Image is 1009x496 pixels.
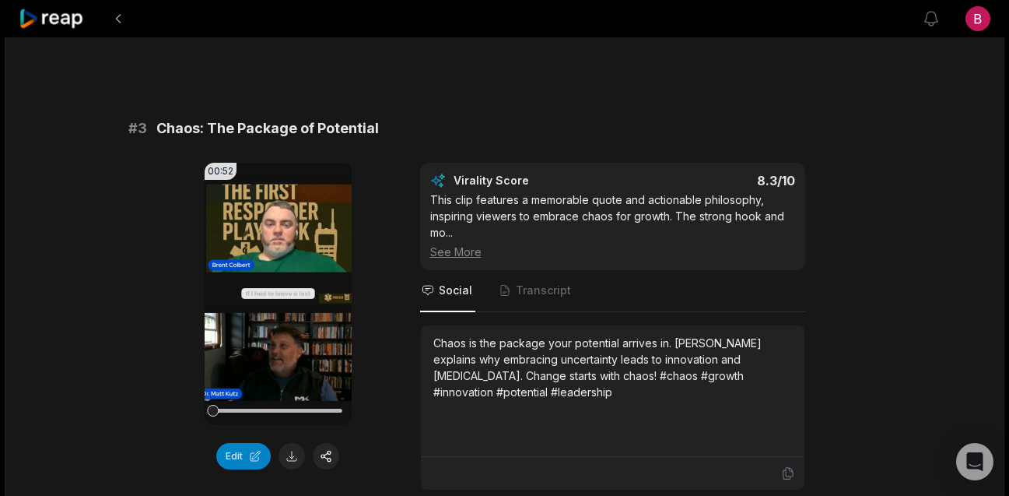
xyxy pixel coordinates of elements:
div: Open Intercom Messenger [956,443,993,480]
video: Your browser does not support mp4 format. [205,163,352,424]
nav: Tabs [420,270,805,312]
button: Edit [216,443,271,470]
span: Social [439,283,472,298]
div: Chaos is the package your potential arrives in. [PERSON_NAME] explains why embracing uncertainty ... [433,335,792,400]
span: # 3 [128,118,147,139]
span: Chaos: The Package of Potential [156,118,379,139]
span: Transcript [516,283,571,298]
div: 8.3 /10 [628,173,795,188]
div: See More [430,244,795,260]
div: This clip features a memorable quote and actionable philosophy, inspiring viewers to embrace chao... [430,192,795,260]
div: Virality Score [454,173,621,188]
